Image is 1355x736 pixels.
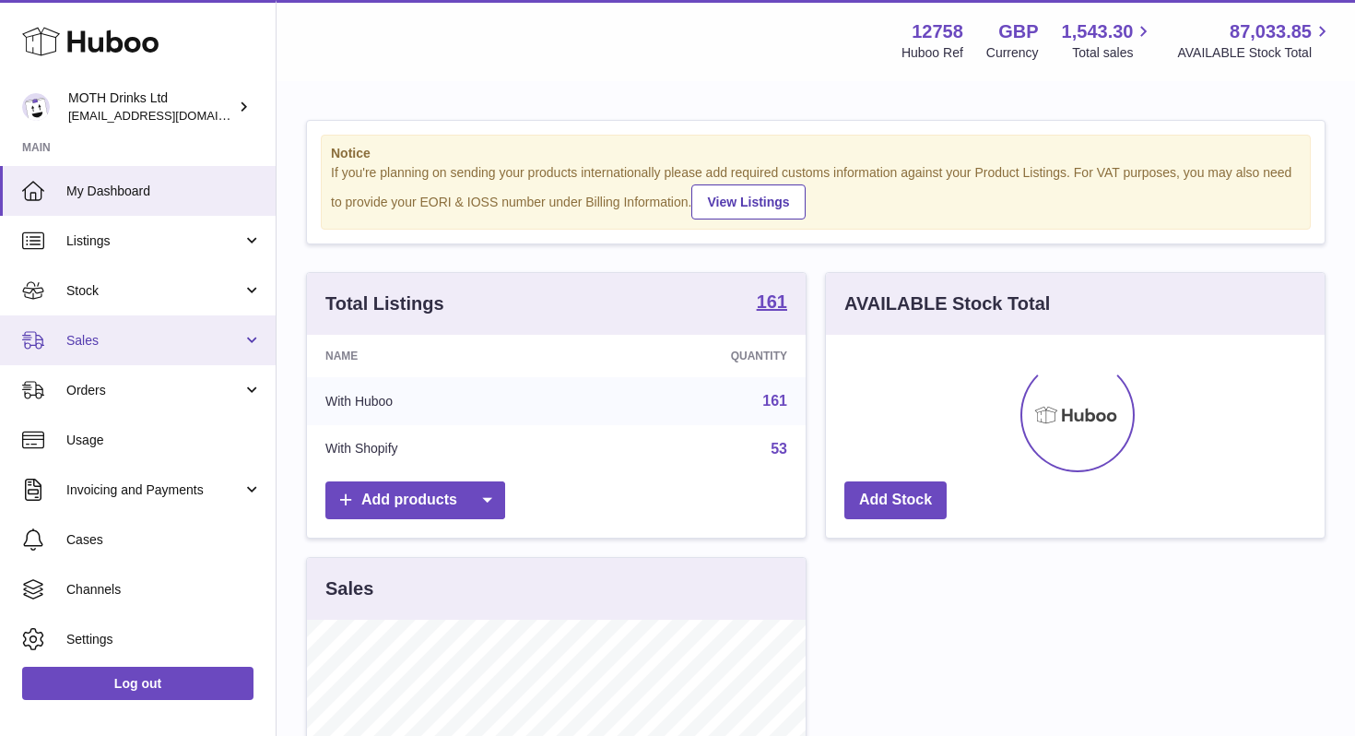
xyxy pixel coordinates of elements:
[307,335,576,377] th: Name
[325,576,373,601] h3: Sales
[762,393,787,409] a: 161
[22,667,253,700] a: Log out
[68,108,271,123] span: [EMAIL_ADDRESS][DOMAIN_NAME]
[307,425,576,473] td: With Shopify
[22,93,50,121] img: orders@mothdrinks.com
[844,291,1050,316] h3: AVAILABLE Stock Total
[66,481,242,499] span: Invoicing and Payments
[331,145,1301,162] strong: Notice
[307,377,576,425] td: With Huboo
[986,44,1039,62] div: Currency
[66,531,262,549] span: Cases
[325,481,505,519] a: Add products
[576,335,806,377] th: Quantity
[325,291,444,316] h3: Total Listings
[66,432,262,449] span: Usage
[66,232,242,250] span: Listings
[66,382,242,399] span: Orders
[66,631,262,648] span: Settings
[912,19,963,44] strong: 12758
[757,292,787,311] strong: 161
[998,19,1038,44] strong: GBP
[1177,44,1333,62] span: AVAILABLE Stock Total
[66,332,242,350] span: Sales
[771,441,787,457] a: 53
[691,184,805,220] a: View Listings
[1062,19,1155,62] a: 1,543.30 Total sales
[901,44,963,62] div: Huboo Ref
[757,292,787,315] a: 161
[66,282,242,300] span: Stock
[1177,19,1333,62] a: 87,033.85 AVAILABLE Stock Total
[1062,19,1134,44] span: 1,543.30
[68,89,234,125] div: MOTH Drinks Ltd
[331,164,1301,220] div: If you're planning on sending your products internationally please add required customs informati...
[844,481,947,519] a: Add Stock
[1072,44,1154,62] span: Total sales
[66,183,262,200] span: My Dashboard
[66,581,262,599] span: Channels
[1230,19,1312,44] span: 87,033.85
